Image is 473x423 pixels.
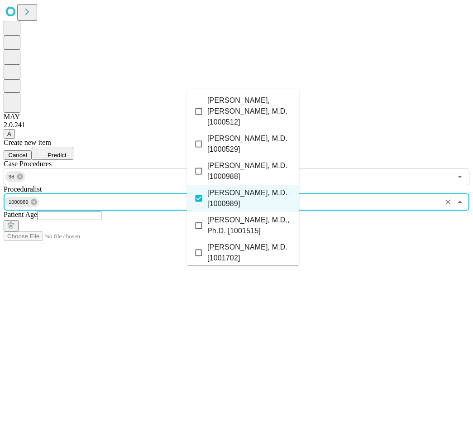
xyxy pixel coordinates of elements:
span: 1000989 [5,197,32,207]
button: Predict [32,147,73,160]
span: Patient Age [4,211,37,218]
span: Predict [48,152,66,159]
span: [PERSON_NAME], M.D., Ph.D. [1001515] [207,215,292,236]
span: [PERSON_NAME], M.D. [1000529] [207,133,292,155]
span: [PERSON_NAME], [PERSON_NAME], M.D. [1000512] [207,95,292,128]
div: 98 [5,171,25,182]
span: [PERSON_NAME], M.D. [1000988] [207,160,292,182]
div: 2.0.241 [4,121,469,129]
button: Cancel [4,150,32,160]
span: Proceduralist [4,185,42,193]
div: MAY [4,113,469,121]
span: [PERSON_NAME], M.D. [1001702] [207,242,292,264]
button: Open [454,170,466,183]
div: 1000989 [5,197,39,207]
span: Create new item [4,139,51,146]
span: Cancel [8,152,27,159]
button: Close [454,196,466,208]
span: Scheduled Procedure [4,160,52,168]
span: 98 [5,172,18,182]
span: [PERSON_NAME], M.D. [1000989] [207,187,292,209]
button: A [4,129,15,139]
span: A [7,130,11,137]
button: Clear [442,196,454,208]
